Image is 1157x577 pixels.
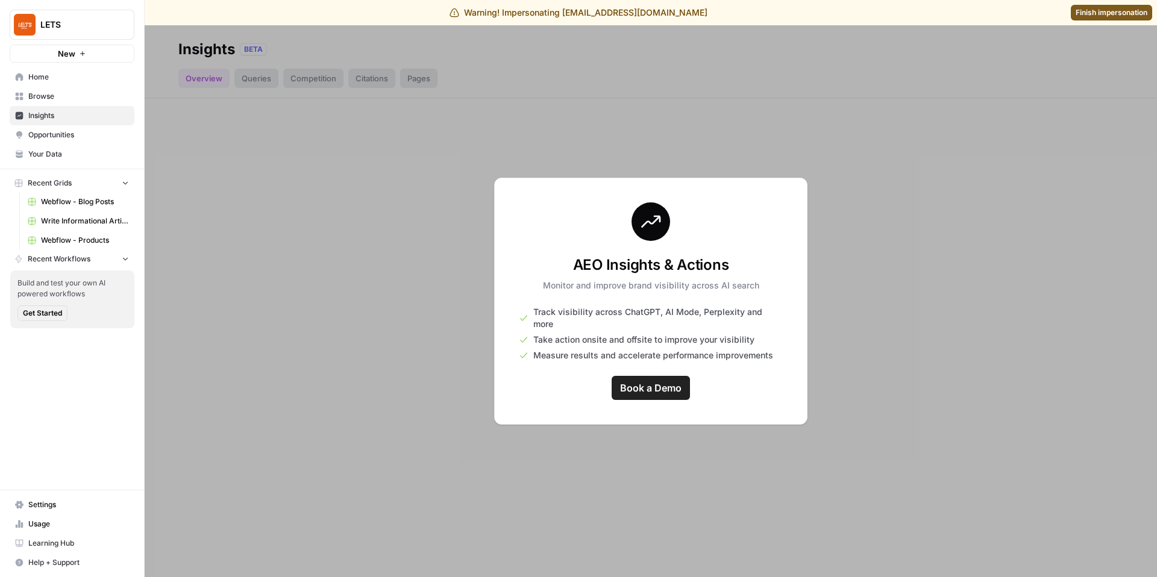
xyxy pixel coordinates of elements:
span: Insights [28,110,129,121]
button: Recent Workflows [10,250,134,268]
button: Get Started [17,305,67,321]
span: Track visibility across ChatGPT, AI Mode, Perplexity and more [533,306,783,330]
span: Recent Workflows [28,254,90,264]
a: Insights [10,106,134,125]
h3: AEO Insights & Actions [543,255,759,275]
button: Workspace: LETS [10,10,134,40]
span: Measure results and accelerate performance improvements [533,349,773,361]
span: Opportunities [28,129,129,140]
a: Usage [10,514,134,534]
a: Webflow - Blog Posts [22,192,134,211]
a: Learning Hub [10,534,134,553]
span: Webflow - Blog Posts [41,196,129,207]
a: Home [10,67,134,87]
img: LETS Logo [14,14,36,36]
a: Write Informational Article [22,211,134,231]
span: Webflow - Products [41,235,129,246]
span: Build and test your own AI powered workflows [17,278,127,299]
span: Home [28,72,129,83]
button: New [10,45,134,63]
span: LETS [40,19,113,31]
p: Monitor and improve brand visibility across AI search [543,279,759,292]
span: Get Started [23,308,62,319]
span: Settings [28,499,129,510]
span: New [58,48,75,60]
a: Your Data [10,145,134,164]
span: Learning Hub [28,538,129,549]
span: Usage [28,519,129,529]
span: Help + Support [28,557,129,568]
a: Browse [10,87,134,106]
a: Finish impersonation [1071,5,1152,20]
a: Settings [10,495,134,514]
span: Browse [28,91,129,102]
button: Recent Grids [10,174,134,192]
a: Opportunities [10,125,134,145]
span: Recent Grids [28,178,72,189]
span: Finish impersonation [1076,7,1147,18]
span: Write Informational Article [41,216,129,226]
span: Your Data [28,149,129,160]
div: Warning! Impersonating [EMAIL_ADDRESS][DOMAIN_NAME] [450,7,707,19]
button: Help + Support [10,553,134,572]
span: Take action onsite and offsite to improve your visibility [533,334,754,346]
span: Book a Demo [620,381,682,395]
a: Webflow - Products [22,231,134,250]
a: Book a Demo [612,376,690,400]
